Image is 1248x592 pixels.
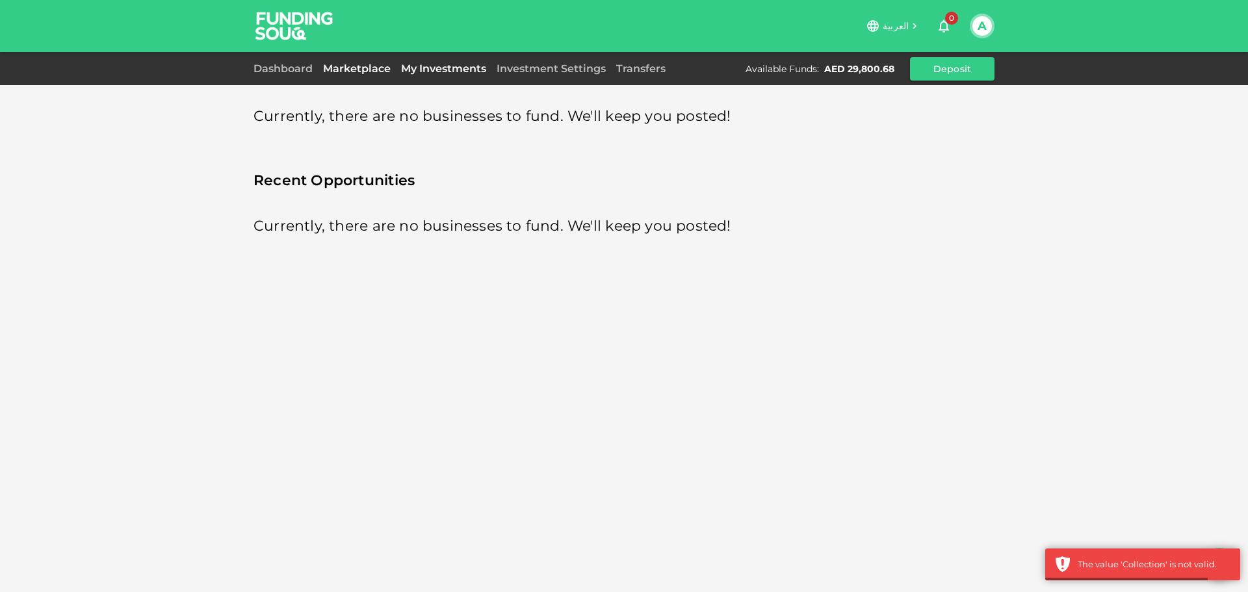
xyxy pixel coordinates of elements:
span: العربية [883,20,909,32]
a: Investment Settings [491,62,611,75]
button: A [972,16,992,36]
span: 0 [945,12,958,25]
a: Transfers [611,62,671,75]
button: 0 [931,13,957,39]
span: Currently, there are no businesses to fund. We'll keep you posted! [253,104,731,129]
div: Available Funds : [746,62,819,75]
button: Deposit [910,57,994,81]
div: The value 'Collection' is not valid. [1078,558,1230,571]
a: Dashboard [253,62,318,75]
a: Marketplace [318,62,396,75]
a: My Investments [396,62,491,75]
span: Recent Opportunities [253,168,994,194]
span: Currently, there are no businesses to fund. We'll keep you posted! [253,214,731,239]
div: AED 29,800.68 [824,62,894,75]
